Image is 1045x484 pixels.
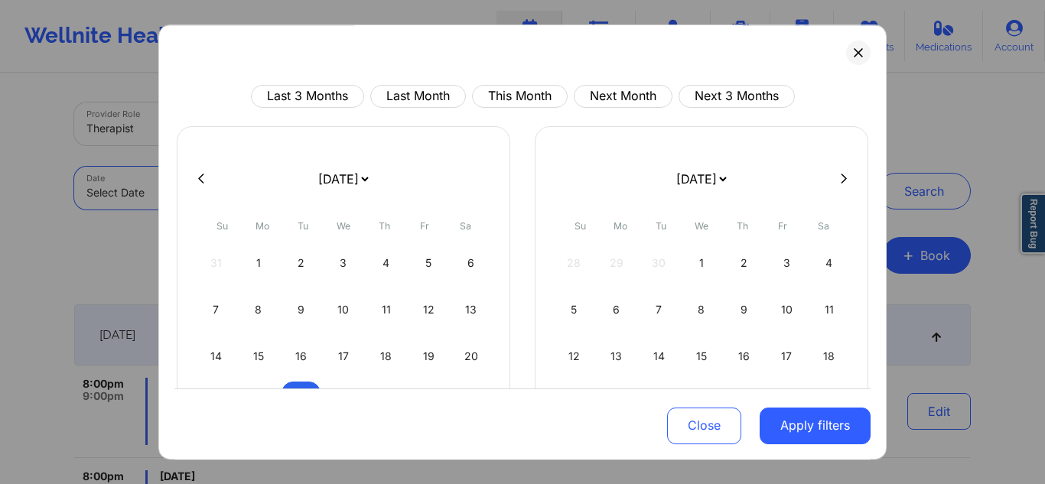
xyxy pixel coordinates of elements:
[724,288,763,331] div: Thu Oct 09 2025
[216,220,228,232] abbr: Sunday
[614,220,627,232] abbr: Monday
[239,335,278,378] div: Mon Sep 15 2025
[366,335,405,378] div: Thu Sep 18 2025
[239,382,278,424] div: Mon Sep 22 2025
[239,242,278,284] div: Mon Sep 01 2025
[324,382,363,424] div: Wed Sep 24 2025
[197,288,236,331] div: Sun Sep 07 2025
[197,382,236,424] div: Sun Sep 21 2025
[366,242,405,284] div: Thu Sep 04 2025
[597,335,636,378] div: Mon Oct 13 2025
[370,85,466,108] button: Last Month
[575,220,586,232] abbr: Sunday
[574,85,672,108] button: Next Month
[555,335,594,378] div: Sun Oct 12 2025
[256,220,269,232] abbr: Monday
[682,382,721,424] div: Wed Oct 22 2025
[324,335,363,378] div: Wed Sep 17 2025
[409,335,448,378] div: Fri Sep 19 2025
[282,335,321,378] div: Tue Sep 16 2025
[724,242,763,284] div: Thu Oct 02 2025
[682,288,721,331] div: Wed Oct 08 2025
[409,242,448,284] div: Fri Sep 05 2025
[809,288,848,331] div: Sat Oct 11 2025
[282,242,321,284] div: Tue Sep 02 2025
[555,288,594,331] div: Sun Oct 05 2025
[282,288,321,331] div: Tue Sep 09 2025
[679,85,795,108] button: Next 3 Months
[324,288,363,331] div: Wed Sep 10 2025
[379,220,390,232] abbr: Thursday
[656,220,666,232] abbr: Tuesday
[737,220,748,232] abbr: Thursday
[324,242,363,284] div: Wed Sep 03 2025
[760,407,871,443] button: Apply filters
[818,220,829,232] abbr: Saturday
[555,382,594,424] div: Sun Oct 19 2025
[451,335,490,378] div: Sat Sep 20 2025
[695,220,708,232] abbr: Wednesday
[809,335,848,378] div: Sat Oct 18 2025
[451,288,490,331] div: Sat Sep 13 2025
[682,242,721,284] div: Wed Oct 01 2025
[767,288,806,331] div: Fri Oct 10 2025
[597,382,636,424] div: Mon Oct 20 2025
[239,288,278,331] div: Mon Sep 08 2025
[667,407,741,443] button: Close
[640,335,679,378] div: Tue Oct 14 2025
[767,335,806,378] div: Fri Oct 17 2025
[420,220,429,232] abbr: Friday
[366,288,405,331] div: Thu Sep 11 2025
[640,382,679,424] div: Tue Oct 21 2025
[451,242,490,284] div: Sat Sep 06 2025
[809,242,848,284] div: Sat Oct 04 2025
[451,382,490,424] div: Sat Sep 27 2025
[767,242,806,284] div: Fri Oct 03 2025
[251,85,364,108] button: Last 3 Months
[682,335,721,378] div: Wed Oct 15 2025
[460,220,471,232] abbr: Saturday
[724,335,763,378] div: Thu Oct 16 2025
[640,288,679,331] div: Tue Oct 07 2025
[366,382,405,424] div: Thu Sep 25 2025
[409,382,448,424] div: Fri Sep 26 2025
[778,220,787,232] abbr: Friday
[809,382,848,424] div: Sat Oct 25 2025
[409,288,448,331] div: Fri Sep 12 2025
[337,220,350,232] abbr: Wednesday
[724,382,763,424] div: Thu Oct 23 2025
[197,335,236,378] div: Sun Sep 14 2025
[472,85,568,108] button: This Month
[282,382,321,424] div: Tue Sep 23 2025
[298,220,308,232] abbr: Tuesday
[767,382,806,424] div: Fri Oct 24 2025
[597,288,636,331] div: Mon Oct 06 2025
